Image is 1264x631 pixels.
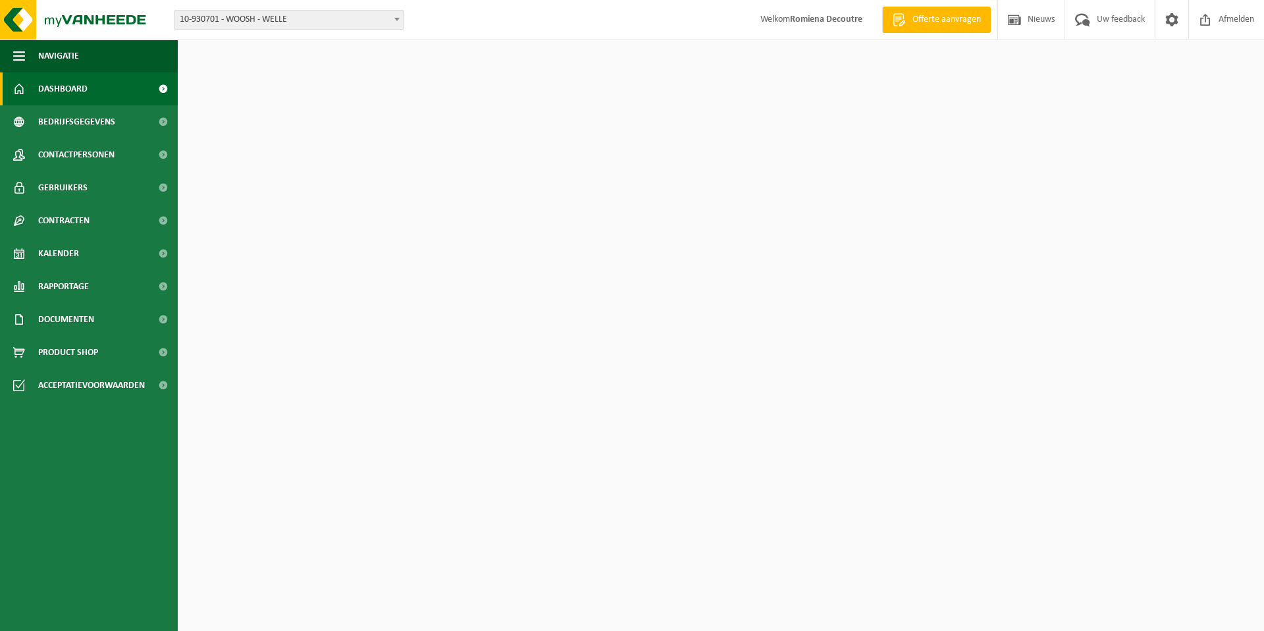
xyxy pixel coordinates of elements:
span: Gebruikers [38,171,88,204]
span: 10-930701 - WOOSH - WELLE [174,10,404,30]
strong: Romiena Decoutre [790,14,862,24]
span: Contactpersonen [38,138,115,171]
span: Offerte aanvragen [909,13,984,26]
span: Contracten [38,204,90,237]
span: Rapportage [38,270,89,303]
a: Offerte aanvragen [882,7,991,33]
span: Bedrijfsgegevens [38,105,115,138]
span: 10-930701 - WOOSH - WELLE [174,11,404,29]
span: Acceptatievoorwaarden [38,369,145,402]
span: Dashboard [38,72,88,105]
span: Product Shop [38,336,98,369]
span: Navigatie [38,40,79,72]
span: Documenten [38,303,94,336]
span: Kalender [38,237,79,270]
iframe: chat widget [7,602,220,631]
